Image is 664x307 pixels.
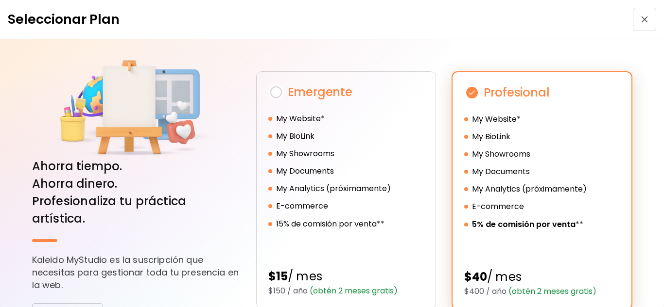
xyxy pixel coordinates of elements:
h5: $150 / año [268,285,424,297]
span: (obtén 2 meses gratis) [308,285,398,296]
h5: My Website [276,113,321,125]
h5: 5% de comisión por venta [472,219,576,230]
h5: E-commerce [472,201,524,212]
img: art [52,59,220,158]
img: closeIcon [641,16,648,23]
p: Kaleido MyStudio es la suscripción que necesitas para gestionar toda tu presencia en la web. [32,254,241,291]
button: closeIcon [633,8,656,31]
h5: My Documents [472,166,530,178]
h5: My Analytics (próximamente) [472,183,587,195]
strong: $15 [268,268,288,284]
h5: My BioLink [276,130,315,142]
h5: My Showrooms [472,148,530,160]
h5: My Showrooms [276,148,334,160]
h4: / mes [268,268,424,285]
h5: My BioLink [472,131,510,143]
h2: Profesional [464,84,620,101]
h5: My Website [472,113,517,125]
h3: Seleccionar Plan [8,10,120,29]
img: check [464,85,480,100]
img: check [268,84,284,100]
strong: $40 [464,269,488,285]
p: Ahorra tiempo. Ahorra dinero. Profesionaliza tu práctica artística. [32,158,241,227]
h5: My Documents [276,165,334,177]
h2: Emergente [268,83,424,101]
span: (obtén 2 meses gratis) [507,286,596,297]
h5: E-commerce [276,200,328,212]
h4: / mes [464,268,620,286]
h5: $400 / año [464,286,620,297]
h5: 15% de comisión por venta [276,218,377,230]
h5: My Analytics (próximamente) [276,183,391,194]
